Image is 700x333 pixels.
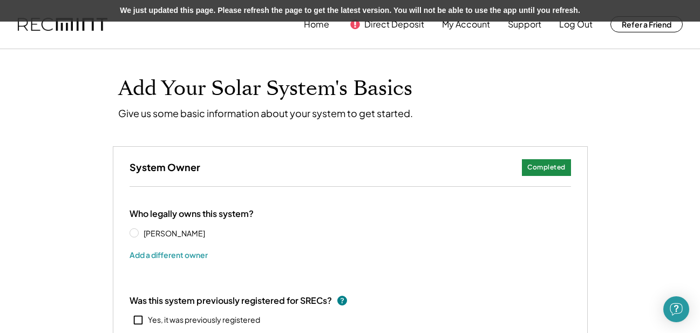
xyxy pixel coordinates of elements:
[663,296,689,322] div: Open Intercom Messenger
[559,13,593,35] button: Log Out
[118,107,413,119] div: Give us some basic information about your system to get started.
[140,229,237,237] label: [PERSON_NAME]
[364,13,424,35] button: Direct Deposit
[130,295,332,307] div: Was this system previously registered for SRECs?
[130,208,254,220] div: Who legally owns this system?
[304,13,329,35] button: Home
[610,16,683,32] button: Refer a Friend
[148,315,260,325] div: Yes, it was previously registered
[130,247,208,263] button: Add a different owner
[130,161,200,173] h3: System Owner
[442,13,490,35] button: My Account
[527,163,566,172] div: Completed
[18,18,107,31] img: recmint-logotype%403x.png
[508,13,541,35] button: Support
[118,76,582,101] h1: Add Your Solar System's Basics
